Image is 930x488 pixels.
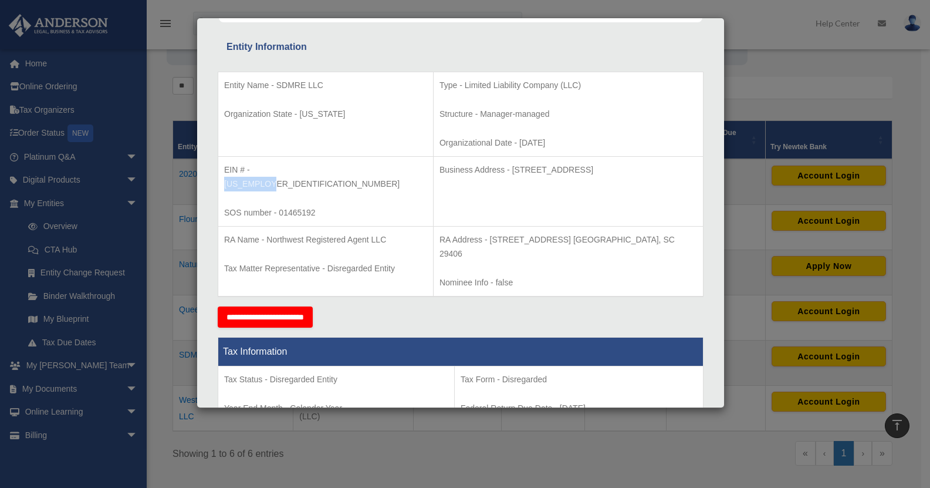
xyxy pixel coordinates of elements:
p: Entity Name - SDMRE LLC [224,78,427,93]
p: RA Address - [STREET_ADDRESS] [GEOGRAPHIC_DATA], SC 29406 [439,233,697,261]
p: Federal Return Due Date - [DATE] [461,401,697,416]
div: Entity Information [226,39,695,55]
p: Type - Limited Liability Company (LLC) [439,78,697,93]
p: Tax Matter Representative - Disregarded Entity [224,261,427,276]
th: Tax Information [218,337,704,366]
p: Organizational Date - [DATE] [439,136,697,150]
p: Organization State - [US_STATE] [224,107,427,122]
p: RA Name - Northwest Registered Agent LLC [224,233,427,247]
p: Year End Month - Calendar Year [224,401,448,416]
p: Nominee Info - false [439,275,697,290]
td: Tax Period Type - Calendar Year [218,366,455,453]
p: Business Address - [STREET_ADDRESS] [439,163,697,177]
p: Tax Status - Disregarded Entity [224,372,448,387]
p: Tax Form - Disregarded [461,372,697,387]
p: EIN # - [US_EMPLOYER_IDENTIFICATION_NUMBER] [224,163,427,191]
p: SOS number - 01465192 [224,206,427,220]
p: Structure - Manager-managed [439,107,697,122]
